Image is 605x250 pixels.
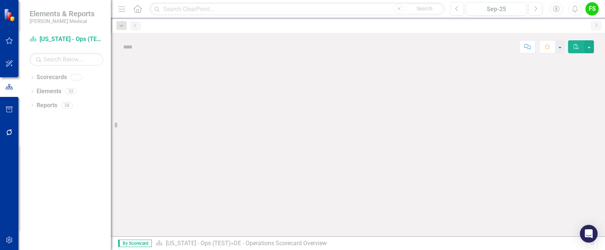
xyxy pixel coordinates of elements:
[30,18,95,24] small: [PERSON_NAME] Medical
[4,8,17,21] img: ClearPoint Strategy
[155,239,587,248] div: »
[37,73,67,82] a: Scorecards
[65,88,77,95] div: 32
[30,35,103,44] a: [US_STATE] - Ops (TEST)
[118,240,152,247] span: By Scorecard
[406,4,443,14] button: Search
[234,240,327,247] div: DE - Operations Scorecard Overview
[469,5,524,14] div: Sep-25
[585,2,599,16] button: FS
[61,102,73,108] div: 38
[30,53,103,66] input: Search Below...
[466,2,527,16] button: Sep-25
[580,225,598,243] div: Open Intercom Messenger
[166,240,231,247] a: [US_STATE] - Ops (TEST)
[37,87,61,96] a: Elements
[150,3,445,16] input: Search ClearPoint...
[417,6,433,11] span: Search
[37,101,57,110] a: Reports
[122,41,134,53] img: Not Defined
[30,9,95,18] span: Elements & Reports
